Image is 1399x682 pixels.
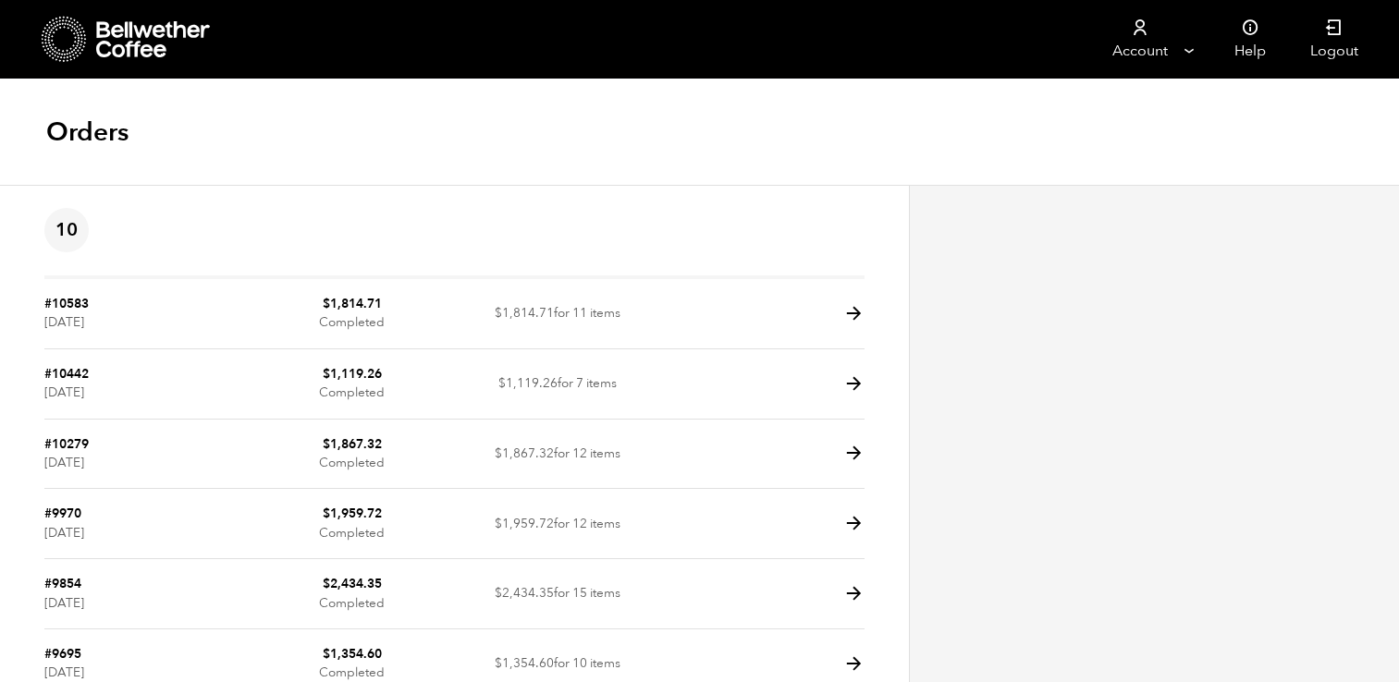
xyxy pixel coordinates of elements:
a: #10583 [44,295,89,312]
bdi: 1,867.32 [323,435,382,453]
a: #10442 [44,365,89,383]
span: 1,959.72 [495,515,554,532]
td: for 7 items [455,349,660,420]
span: $ [498,374,506,392]
time: [DATE] [44,524,84,542]
td: Completed [250,559,455,629]
time: [DATE] [44,594,84,612]
td: for 15 items [455,559,660,629]
bdi: 2,434.35 [323,575,382,592]
time: [DATE] [44,664,84,681]
span: 2,434.35 [495,584,554,602]
span: 1,814.71 [495,304,554,322]
a: #9854 [44,575,81,592]
span: $ [495,515,502,532]
span: $ [323,295,330,312]
td: Completed [250,349,455,420]
td: Completed [250,420,455,490]
td: for 12 items [455,420,660,490]
span: $ [323,505,330,522]
td: Completed [250,489,455,559]
span: $ [323,575,330,592]
span: $ [495,304,502,322]
time: [DATE] [44,454,84,471]
td: for 12 items [455,489,660,559]
span: 1,867.32 [495,445,554,462]
bdi: 1,119.26 [323,365,382,383]
td: Completed [250,279,455,349]
span: $ [495,654,502,672]
span: $ [323,435,330,453]
span: $ [323,645,330,663]
span: $ [323,365,330,383]
time: [DATE] [44,384,84,401]
span: $ [495,445,502,462]
span: 1,119.26 [498,374,558,392]
a: #9970 [44,505,81,522]
td: for 11 items [455,279,660,349]
span: $ [495,584,502,602]
bdi: 1,354.60 [323,645,382,663]
h1: Orders [46,116,129,149]
time: [DATE] [44,313,84,331]
a: #9695 [44,645,81,663]
bdi: 1,959.72 [323,505,382,522]
a: #10279 [44,435,89,453]
span: 1,354.60 [495,654,554,672]
span: 10 [44,208,89,252]
bdi: 1,814.71 [323,295,382,312]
